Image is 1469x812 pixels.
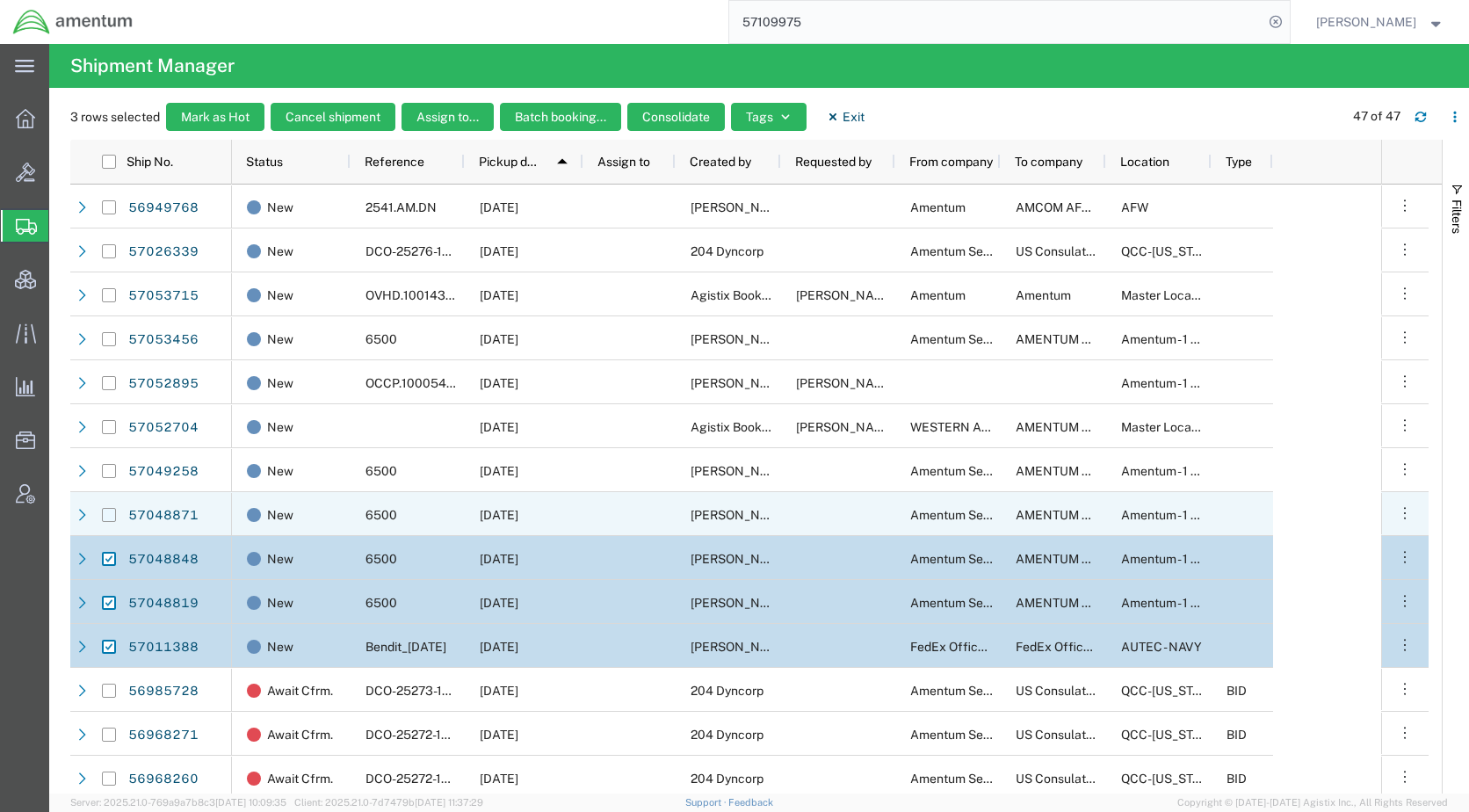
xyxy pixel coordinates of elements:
span: OCCP.100054.00000 [365,376,488,390]
span: Amentum [910,288,966,302]
span: AMENTUM SERVICES [1016,464,1141,478]
span: 6500 [365,552,397,566]
span: US Consulate General [1016,684,1140,698]
a: 57053715 [127,281,199,309]
span: 2541.AM.DN [365,200,437,214]
img: logo [12,9,134,35]
span: Amentum Services [910,552,1017,566]
span: 10/07/2025 [480,684,518,698]
span: AMENTUM SERVICES [1016,552,1141,566]
span: New [267,449,293,493]
span: Status [246,155,283,169]
span: New [267,493,293,537]
span: From company [909,155,993,169]
span: [DATE] 10:09:35 [215,797,286,808]
span: 204 Dyncorp [691,728,763,742]
span: Alta Gracia Reyna [796,288,896,302]
span: Amentum Services, Inc. [910,728,1042,742]
span: Master Location [1121,420,1212,434]
span: 10/07/2025 [480,332,518,346]
span: 6500 [365,508,397,522]
div: 47 of 47 [1353,107,1400,126]
span: Amentum - 1 gcp [1121,508,1212,522]
span: 204 Dyncorp [691,244,763,258]
span: OVHD.100143.00000 [365,288,488,302]
span: Reference [365,155,424,169]
span: 10/07/2025 [480,420,518,434]
span: Quincy Gann [691,332,791,346]
span: DCO-25276-169109 [365,244,479,258]
span: Paul Usma [691,640,791,654]
a: 56949768 [127,193,199,221]
span: Amentum Services, Inc. [910,684,1042,698]
span: 10/07/2025 [480,772,518,786]
span: 10/07/2025 [480,508,518,522]
span: FedEx Office Print & Ship Center [1016,640,1199,654]
span: DCO-25272-168842 [365,728,480,742]
span: US Consulate General [1016,772,1140,786]
span: QCC-Texas [1121,684,1219,698]
span: 10/03/2025 [480,244,518,258]
span: Amentum - 1 gcp [1121,332,1212,346]
span: AMCOM AFMD C/O Amentum [1016,200,1183,214]
span: 10/07/2025 [480,596,518,610]
span: Location [1120,155,1169,169]
span: New [267,273,293,317]
span: New [267,581,293,625]
span: QCC-Texas [1121,244,1219,258]
span: 10/07/2025 [480,640,518,654]
button: Consolidate [627,103,725,131]
span: Bendit_9-26-2025 [365,640,446,654]
span: 3 rows selected [70,108,160,127]
a: 57052895 [127,369,199,397]
button: Exit [813,103,879,131]
span: New [267,185,293,229]
span: 6500 [365,332,397,346]
span: BID [1227,772,1247,786]
span: AMENTUM SERVICES [1016,508,1141,522]
span: New [267,537,293,581]
span: AMENTUM SERVICES [1016,332,1141,346]
span: AMENTUM SERVICES [1016,420,1141,434]
a: 56968260 [127,765,199,793]
span: Server: 2025.21.0-769a9a7b8c3 [70,797,286,808]
span: Copyright © [DATE]-[DATE] Agistix Inc., All Rights Reserved [1177,795,1448,810]
span: Amentum Services [910,464,1017,478]
a: 57011388 [127,633,199,661]
a: 57026339 [127,237,199,265]
span: [DATE] 11:37:29 [415,797,483,808]
input: Search for shipment number, reference number [729,1,1263,43]
span: BID [1227,728,1247,742]
span: Amentum - 1 gcp [1121,596,1212,610]
span: 10/01/2025 [480,200,518,214]
a: 57048848 [127,545,199,573]
span: Requested by [795,155,872,169]
span: Filters [1450,199,1464,234]
span: Quincy Gann [691,464,791,478]
span: Await Cfrm. [267,713,333,757]
span: AUTEC - NAVY [1121,640,1202,654]
button: [PERSON_NAME] [1315,11,1445,33]
span: Verona Brown [691,376,791,390]
span: Tony Chavez [796,420,896,434]
span: WESTERN AMERICAN SPECIALTIES [910,420,1118,434]
a: 56968271 [127,721,199,749]
span: QCC-Texas [1121,772,1219,786]
span: Await Cfrm. [267,669,333,713]
span: Jason Champagne [691,200,791,214]
span: 204 Dyncorp [691,684,763,698]
a: 57048819 [127,589,199,617]
span: US Consulate General [1016,728,1140,742]
a: 57053456 [127,325,199,353]
span: Amentum Services [910,508,1017,522]
span: Amentum Services [910,332,1017,346]
button: Cancel shipment [271,103,395,131]
img: arrow-dropup.svg [548,148,576,176]
span: 10/07/2025 [480,552,518,566]
span: Amentum Services, Inc. [910,772,1042,786]
span: New [267,361,293,405]
span: Amentum - 1 com [1121,376,1215,390]
span: Amentum - 1 gcp [1121,552,1212,566]
span: DCO-25273-168930 [365,684,481,698]
span: 10/07/2025 [480,728,518,742]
